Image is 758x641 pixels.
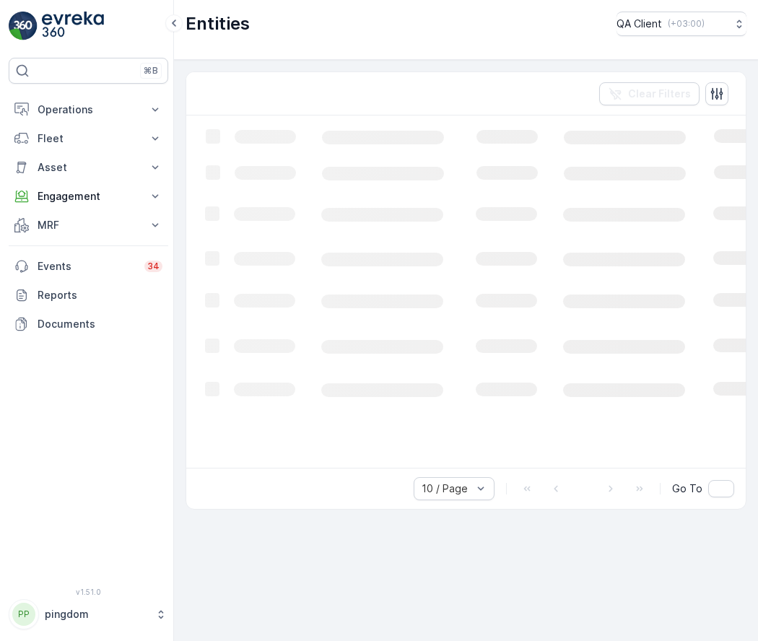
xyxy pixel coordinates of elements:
button: PPpingdom [9,599,168,629]
p: Engagement [38,189,139,204]
p: QA Client [617,17,662,31]
p: ( +03:00 ) [668,18,705,30]
img: logo_light-DOdMpM7g.png [42,12,104,40]
p: Clear Filters [628,87,691,101]
span: v 1.51.0 [9,588,168,596]
div: PP [12,603,35,626]
button: Clear Filters [599,82,700,105]
p: MRF [38,218,139,232]
button: QA Client(+03:00) [617,12,746,36]
p: Operations [38,103,139,117]
p: Fleet [38,131,139,146]
span: Go To [672,481,702,496]
button: Asset [9,153,168,182]
a: Documents [9,310,168,339]
p: ⌘B [144,65,158,77]
p: Events [38,259,136,274]
button: Engagement [9,182,168,211]
img: logo [9,12,38,40]
p: Asset [38,160,139,175]
button: Operations [9,95,168,124]
p: 34 [147,261,160,272]
p: Reports [38,288,162,302]
a: Reports [9,281,168,310]
button: MRF [9,211,168,240]
a: Events34 [9,252,168,281]
p: pingdom [45,607,148,622]
p: Documents [38,317,162,331]
p: Entities [186,12,250,35]
button: Fleet [9,124,168,153]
